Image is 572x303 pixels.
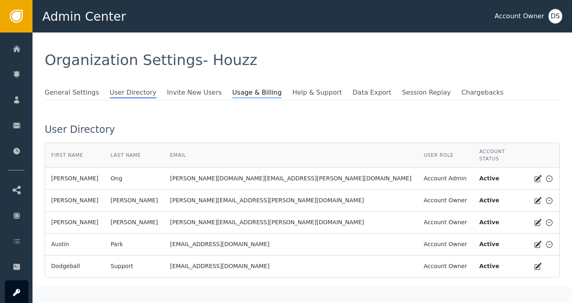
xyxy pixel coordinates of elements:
[164,143,418,168] th: Email
[479,174,518,183] div: Active
[45,143,104,168] th: First Name
[167,88,222,97] span: Invite New Users
[479,218,518,227] div: Active
[292,88,342,97] span: Help & Support
[110,174,158,183] div: Ong
[110,218,158,227] div: [PERSON_NAME]
[110,88,156,98] span: User Directory
[473,143,524,168] th: Account Status
[45,88,99,97] span: General Settings
[479,262,518,271] div: Active
[424,218,467,227] div: Account Owner
[495,11,544,21] div: Account Owner
[104,143,164,168] th: Last Name
[170,218,412,227] div: [PERSON_NAME][EMAIL_ADDRESS][PERSON_NAME][DOMAIN_NAME]
[110,196,158,205] div: [PERSON_NAME]
[170,240,412,249] div: [EMAIL_ADDRESS][DOMAIN_NAME]
[170,196,412,205] div: [PERSON_NAME][EMAIL_ADDRESS][PERSON_NAME][DOMAIN_NAME]
[424,262,467,271] div: Account Owner
[42,7,126,26] span: Admin Center
[170,174,412,183] div: [PERSON_NAME][DOMAIN_NAME][EMAIL_ADDRESS][PERSON_NAME][DOMAIN_NAME]
[51,196,98,205] div: [PERSON_NAME]
[232,88,282,98] span: Usage & Billing
[402,88,451,97] span: Session Replay
[424,174,467,183] div: Account Admin
[479,240,518,249] div: Active
[424,240,467,249] div: Account Owner
[45,125,560,134] div: User Directory
[110,240,158,249] div: Park
[479,196,518,205] div: Active
[424,196,467,205] div: Account Owner
[353,88,392,97] span: Data Export
[51,218,98,227] div: [PERSON_NAME]
[51,174,98,183] div: [PERSON_NAME]
[170,262,412,271] div: [EMAIL_ADDRESS][DOMAIN_NAME]
[45,52,257,68] span: Organization Settings - Houzz
[51,262,98,271] div: Dodgeball
[110,262,158,271] div: Support
[461,88,504,97] span: Chargebacks
[51,240,98,249] div: Austin
[548,9,562,24] button: DS
[418,143,473,168] th: User Role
